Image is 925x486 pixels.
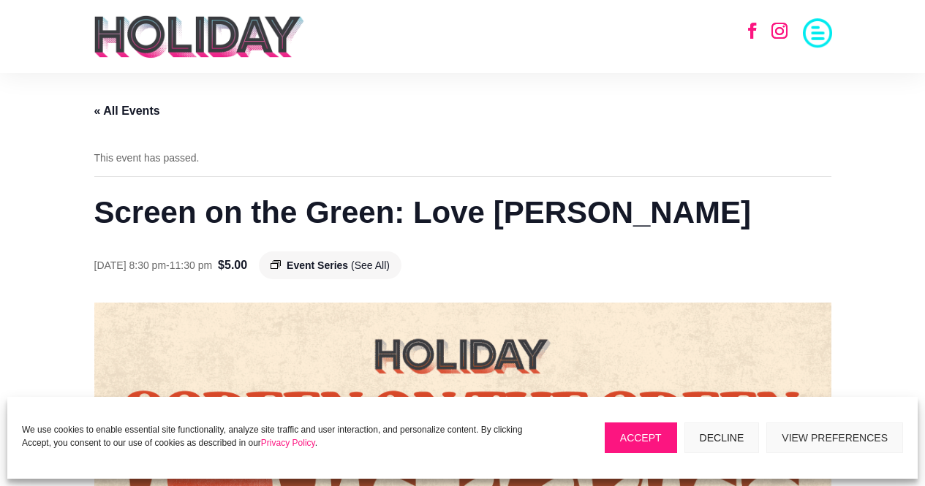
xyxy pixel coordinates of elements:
[93,15,306,58] img: holiday-logo-black
[22,423,554,449] p: We use cookies to enable essential site functionality, analyze site traffic and user interaction,...
[261,438,315,448] a: Privacy Policy
[170,259,212,271] span: 11:30 pm
[351,259,390,271] a: (See All)
[94,191,831,234] h1: Screen on the Green: Love [PERSON_NAME]
[287,259,348,271] span: Event Series
[684,422,760,453] button: Decline
[218,256,247,275] span: $5.00
[605,422,677,453] button: Accept
[94,105,160,117] a: « All Events
[763,15,796,47] a: Follow on Instagram
[766,422,903,453] button: View preferences
[94,259,167,271] span: [DATE] 8:30 pm
[94,150,831,167] li: This event has passed.
[736,15,769,47] a: Follow on Facebook
[94,257,213,275] div: -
